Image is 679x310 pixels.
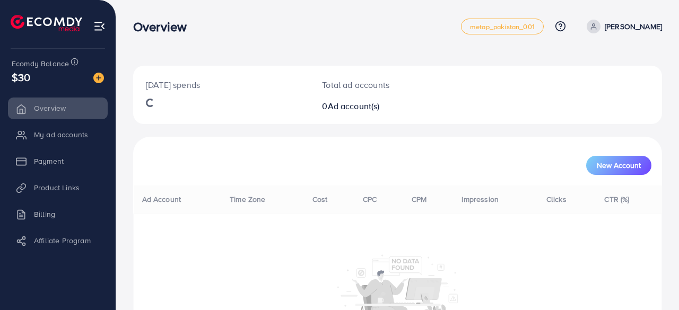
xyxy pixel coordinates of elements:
p: [PERSON_NAME] [605,20,662,33]
span: Ad account(s) [328,100,380,112]
a: metap_pakistan_001 [461,19,544,34]
h2: 0 [322,101,429,111]
span: $30 [12,69,30,85]
p: [DATE] spends [146,78,297,91]
img: image [93,73,104,83]
p: Total ad accounts [322,78,429,91]
span: metap_pakistan_001 [470,23,535,30]
button: New Account [586,156,651,175]
span: New Account [597,162,641,169]
img: logo [11,15,82,31]
img: menu [93,20,106,32]
a: [PERSON_NAME] [582,20,662,33]
span: Ecomdy Balance [12,58,69,69]
h3: Overview [133,19,195,34]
